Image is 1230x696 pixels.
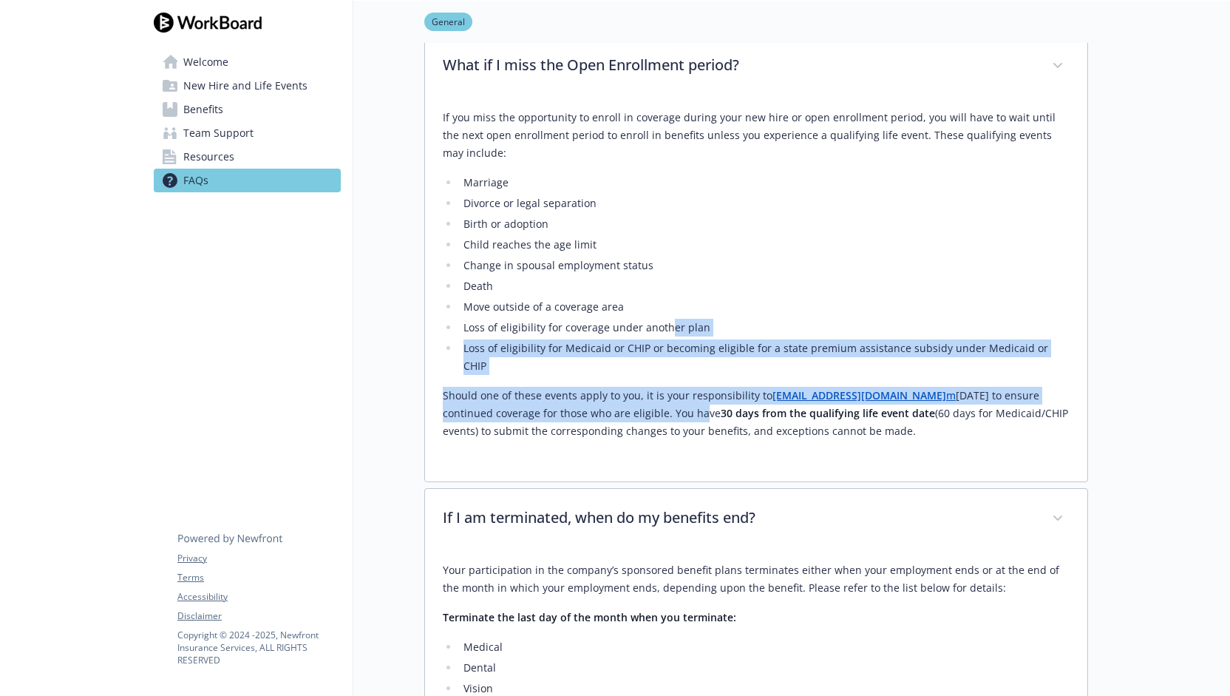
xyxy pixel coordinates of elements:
[772,388,956,402] a: [EMAIL_ADDRESS][DOMAIN_NAME]m
[425,489,1087,550] div: If I am terminated, when do my benefits end?
[459,277,1070,295] li: Death
[443,507,1034,529] p: If I am terminated, when do my benefits end?
[183,74,307,98] span: New Hire and Life Events
[154,74,341,98] a: New Hire and Life Events
[459,298,1070,316] li: Move outside of a coverage area
[154,145,341,169] a: Resources
[443,610,736,624] strong: Terminate the last day of the month when you terminate:
[183,145,234,169] span: Resources
[424,14,472,28] a: General
[183,169,208,192] span: FAQs
[459,339,1070,375] li: Loss of eligibility for Medicaid or CHIP or becoming eligible for a state premium assistance subs...
[425,97,1087,482] div: What if I miss the Open Enrollment period?
[459,174,1070,192] li: Marriage
[772,388,946,402] strong: [EMAIL_ADDRESS][DOMAIN_NAME]
[459,195,1070,212] li: Divorce or legal separation
[177,552,340,565] a: Privacy
[154,121,341,145] a: Team Support
[459,257,1070,274] li: Change in spousal employment status
[183,98,223,121] span: Benefits
[154,98,341,121] a: Benefits
[177,571,340,584] a: Terms
[459,319,1070,337] li: Loss of eligibility for coverage under another plan
[443,387,1070,440] p: Should one of these events apply to you, it is your responsibility to [DATE] to ensure continued ...
[183,121,254,145] span: Team Support
[425,36,1087,97] div: What if I miss the Open Enrollment period?
[177,629,340,666] p: Copyright © 2024 - 2025 , Newfront Insurance Services, ALL RIGHTS RESERVED
[183,50,228,74] span: Welcome
[459,236,1070,254] li: Child reaches the age limit
[443,54,1034,76] p: What if I miss the Open Enrollment period?
[721,406,935,420] strong: 30 days from the qualifying life event date
[459,659,1070,677] li: Dental
[177,609,340,623] a: Disclaimer
[459,638,1070,656] li: Medical
[154,169,341,192] a: FAQs
[459,215,1070,233] li: Birth or adoption
[154,50,341,74] a: Welcome
[443,109,1070,162] p: If you miss the opportunity to enroll in coverage during your new hire or open enrollment period,...
[177,590,340,604] a: Accessibility
[443,561,1070,597] p: Your participation in the company’s sponsored benefit plans terminates either when your employmen...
